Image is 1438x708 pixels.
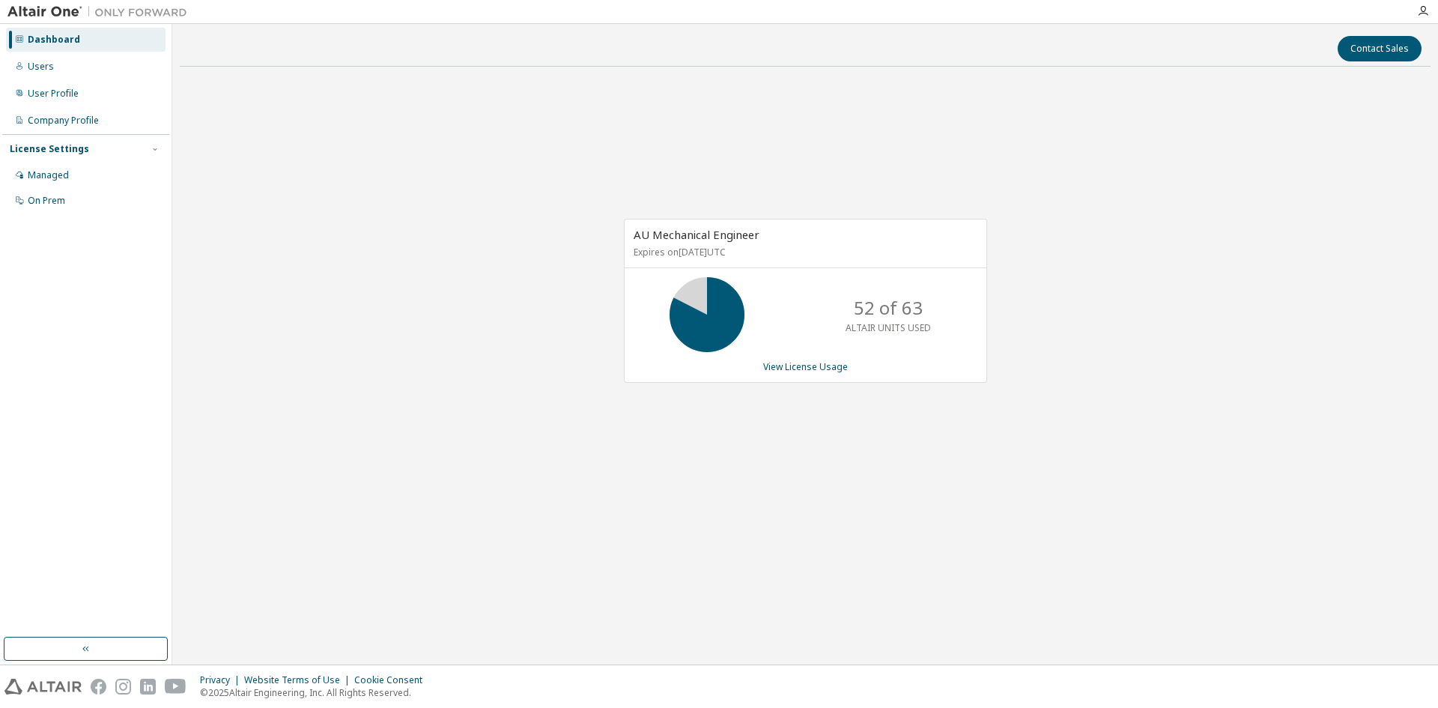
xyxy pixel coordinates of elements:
p: 52 of 63 [854,295,923,321]
div: License Settings [10,143,89,155]
p: © 2025 Altair Engineering, Inc. All Rights Reserved. [200,686,431,699]
div: On Prem [28,195,65,207]
img: altair_logo.svg [4,679,82,695]
span: AU Mechanical Engineer [634,227,759,242]
img: linkedin.svg [140,679,156,695]
p: Expires on [DATE] UTC [634,246,974,258]
div: Cookie Consent [354,674,431,686]
div: Managed [28,169,69,181]
div: Privacy [200,674,244,686]
div: Dashboard [28,34,80,46]
div: Users [28,61,54,73]
img: youtube.svg [165,679,186,695]
img: Altair One [7,4,195,19]
div: User Profile [28,88,79,100]
button: Contact Sales [1338,36,1422,61]
a: View License Usage [763,360,848,373]
img: instagram.svg [115,679,131,695]
p: ALTAIR UNITS USED [846,321,931,334]
div: Company Profile [28,115,99,127]
div: Website Terms of Use [244,674,354,686]
img: facebook.svg [91,679,106,695]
